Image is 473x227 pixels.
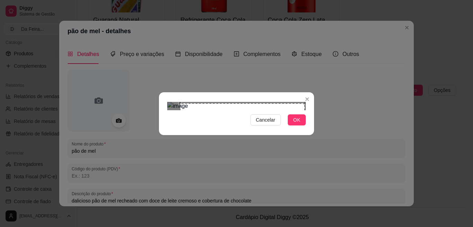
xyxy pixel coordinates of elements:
[167,102,306,110] img: image
[250,114,281,125] button: Cancelar
[288,114,306,125] button: OK
[302,94,313,105] button: Close
[256,116,275,124] span: Cancelar
[293,116,300,124] span: OK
